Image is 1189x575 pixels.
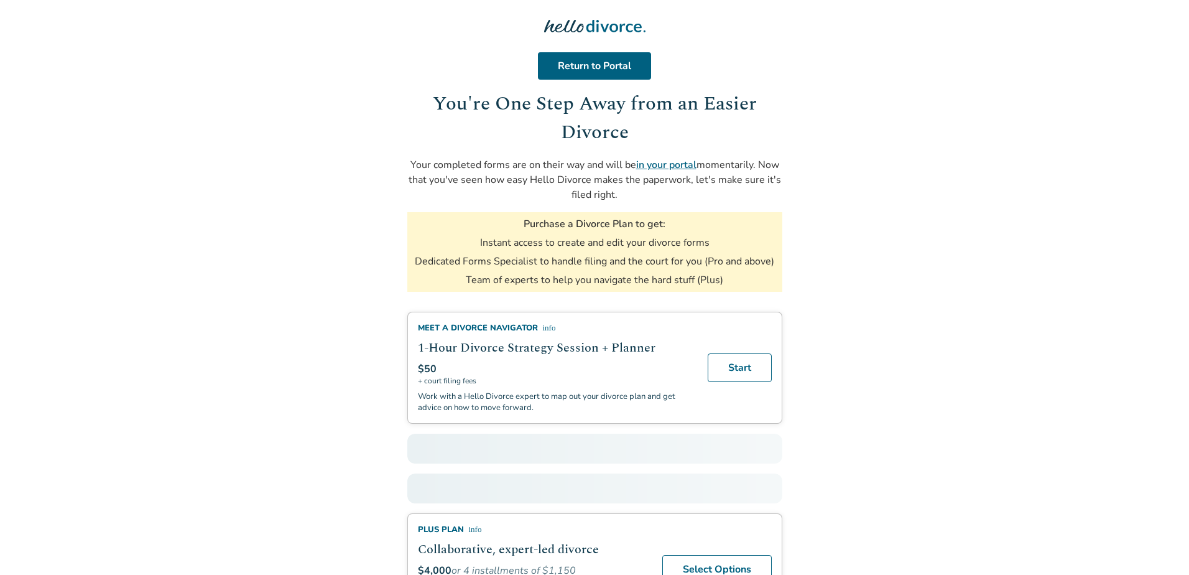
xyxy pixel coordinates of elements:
[466,273,723,287] li: Team of experts to help you navigate the hard stuff (Plus)
[418,339,693,357] h2: 1-Hour Divorce Strategy Session + Planner
[407,90,782,147] h1: You're One Step Away from an Easier Divorce
[418,391,693,413] p: Work with a Hello Divorce expert to map out your divorce plan and get advice on how to move forward.
[636,158,696,172] a: in your portal
[418,524,647,535] div: Plus Plan
[418,376,693,386] span: + court filing fees
[407,157,782,202] p: Your completed forms are on their way and will be momentarily. Now that you've seen how easy Hell...
[480,236,710,250] li: Instant access to create and edit your divorce forms
[538,52,651,80] a: Return to Portal
[415,255,774,268] li: Dedicated Forms Specialist to handle filing and the court for you (Pro and above)
[543,324,551,332] span: info
[469,525,477,533] span: info
[418,362,437,376] span: $50
[418,540,647,559] h2: Collaborative, expert-led divorce
[524,217,665,231] h3: Purchase a Divorce Plan to get:
[418,322,693,334] div: Meet a divorce navigator
[708,353,772,382] a: Start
